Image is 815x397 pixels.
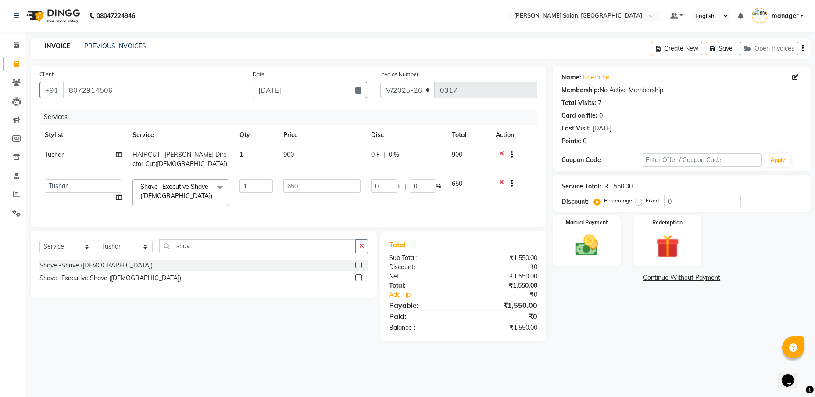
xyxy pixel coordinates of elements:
a: x [212,192,216,200]
div: Service Total: [561,182,601,191]
input: Search by Name/Mobile/Email/Code [63,82,239,98]
span: manager [772,11,798,21]
span: 900 [283,151,294,159]
label: Fixed [646,197,659,205]
img: _cash.svg [568,232,606,259]
div: ₹1,550.00 [605,182,633,191]
div: Coupon Code [561,155,642,165]
div: Total: [382,281,463,290]
label: Invoice Number [380,70,418,78]
div: Card on file: [561,111,597,120]
label: Redemption [652,219,683,227]
div: [DATE] [593,124,611,133]
button: Apply [765,154,790,167]
div: 0 [599,111,603,120]
button: Save [706,42,736,55]
div: ₹0 [463,263,544,272]
div: Name: [561,73,581,82]
span: 1 [239,151,243,159]
button: +91 [39,82,64,98]
span: HAIRCUT -[PERSON_NAME] Director Cut([DEMOGRAPHIC_DATA]) [132,151,227,168]
div: Discount: [561,197,589,206]
th: Action [490,125,537,145]
div: Sub Total: [382,253,463,263]
span: 900 [452,151,462,159]
div: Net: [382,272,463,281]
button: Create New [652,42,702,55]
a: Bherathe [583,73,609,82]
div: Membership: [561,86,600,95]
label: Manual Payment [566,219,608,227]
div: Payable: [382,300,463,310]
div: ₹1,550.00 [463,281,544,290]
label: Percentage [604,197,632,205]
img: logo [22,4,82,28]
div: Shave -Shave ([DEMOGRAPHIC_DATA]) [39,261,153,270]
span: 650 [452,180,462,188]
th: Total [447,125,490,145]
th: Disc [366,125,447,145]
input: Search or Scan [159,239,356,253]
label: Client [39,70,54,78]
th: Service [127,125,234,145]
div: 0 [583,137,586,146]
div: ₹1,550.00 [463,323,544,332]
span: Total [389,240,409,249]
img: manager [752,8,767,23]
div: ₹1,550.00 [463,253,544,263]
span: % [436,182,441,191]
a: Continue Without Payment [554,273,809,282]
th: Stylist [39,125,127,145]
div: Shave -Executive Shave ([DEMOGRAPHIC_DATA]) [39,274,181,283]
button: Open Invoices [740,42,798,55]
span: Shave -Executive Shave ([DEMOGRAPHIC_DATA]) [140,183,212,200]
img: _gift.svg [649,232,686,261]
span: 0 F [371,150,380,159]
span: | [404,182,406,191]
div: No Active Membership [561,86,802,95]
div: Discount: [382,263,463,272]
div: Points: [561,137,581,146]
iframe: chat widget [778,362,806,388]
th: Price [278,125,366,145]
div: 7 [598,98,601,108]
div: Balance : [382,323,463,332]
span: F [397,182,401,191]
a: Add Tip [382,290,477,300]
b: 08047224946 [97,4,135,28]
span: 0 % [389,150,399,159]
th: Qty [234,125,278,145]
div: Total Visits: [561,98,596,108]
span: | [383,150,385,159]
div: Paid: [382,311,463,321]
div: ₹0 [463,311,544,321]
label: Date [253,70,265,78]
input: Enter Offer / Coupon Code [642,153,762,167]
div: ₹1,550.00 [463,300,544,310]
div: ₹0 [477,290,544,300]
div: ₹1,550.00 [463,272,544,281]
div: Services [40,109,544,125]
a: INVOICE [41,39,74,54]
a: PREVIOUS INVOICES [84,42,146,50]
span: Tushar [45,151,64,159]
div: Last Visit: [561,124,591,133]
